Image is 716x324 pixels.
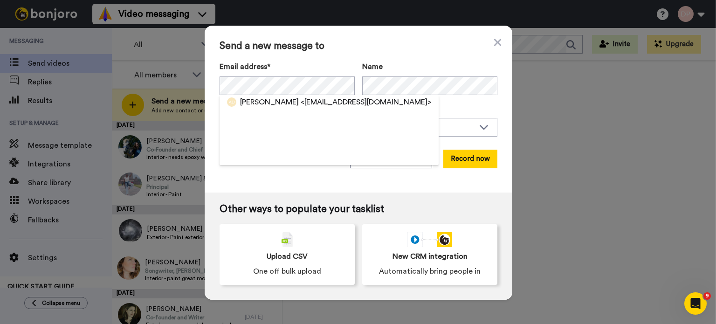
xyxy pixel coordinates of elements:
span: 9 [703,292,711,300]
label: Email address* [220,61,355,72]
span: Name [362,61,383,72]
img: csv-grey.png [282,232,293,247]
iframe: Intercom live chat [684,292,707,315]
span: <[EMAIL_ADDRESS][DOMAIN_NAME]> [301,97,431,108]
span: New CRM integration [392,251,468,262]
span: One off bulk upload [253,266,321,277]
div: animation [407,232,452,247]
span: Other ways to populate your tasklist [220,204,497,215]
span: Automatically bring people in [379,266,481,277]
span: Upload CSV [267,251,308,262]
span: Send a new message to [220,41,497,52]
span: [PERSON_NAME] [240,97,299,108]
button: Record now [443,150,497,168]
img: ad.png [227,97,236,107]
